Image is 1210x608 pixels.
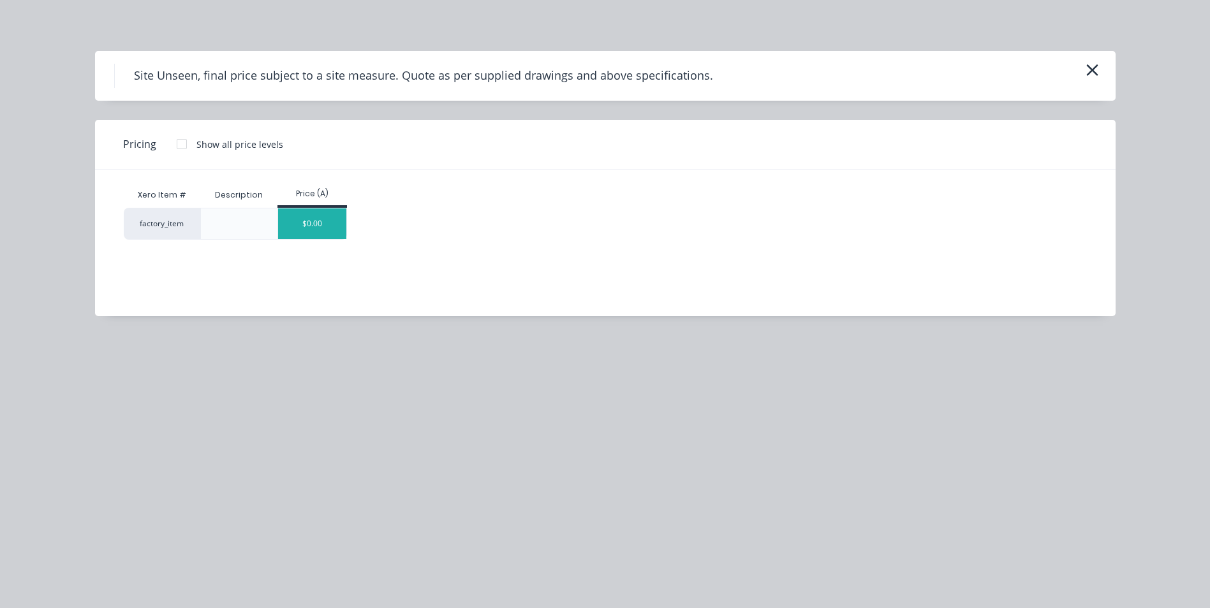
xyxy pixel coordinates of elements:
[277,188,347,199] div: Price (A)
[124,208,200,240] div: factory_item
[123,136,156,152] span: Pricing
[114,64,732,88] h4: Site Unseen, final price subject to a site measure. Quote as per supplied drawings and above spec...
[205,179,273,211] div: Description
[196,138,283,151] div: Show all price levels
[278,208,346,239] div: $0.00
[124,182,200,208] div: Xero Item #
